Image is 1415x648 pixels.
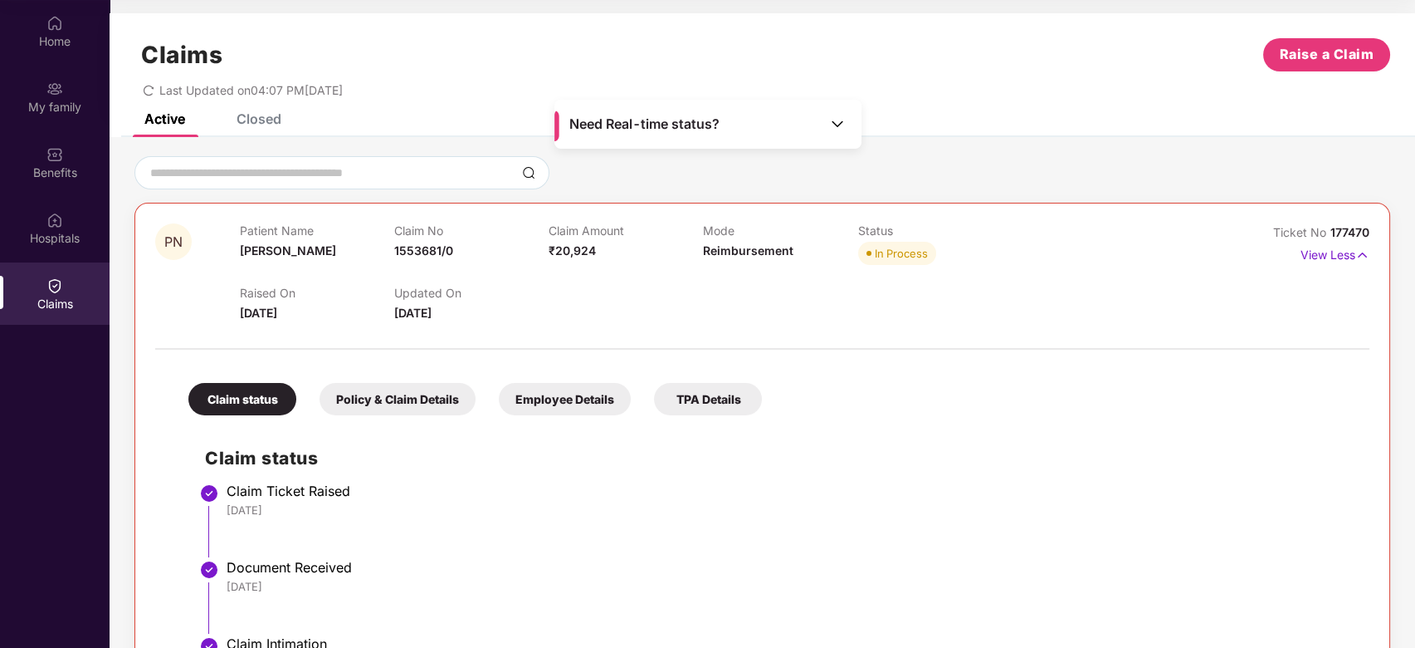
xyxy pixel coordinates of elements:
div: Policy & Claim Details [320,383,476,415]
p: Claim No [394,223,549,238]
div: TPA Details [654,383,762,415]
div: Document Received [227,559,1353,576]
img: Toggle Icon [829,115,846,132]
div: Employee Details [499,383,631,415]
span: redo [143,83,154,97]
span: Need Real-time status? [569,115,720,133]
span: 177470 [1330,225,1369,239]
div: [DATE] [227,503,1353,518]
p: View Less [1300,242,1369,264]
button: Raise a Claim [1263,38,1390,71]
img: svg+xml;base64,PHN2ZyBpZD0iU3RlcC1Eb25lLTMyeDMyIiB4bWxucz0iaHR0cDovL3d3dy53My5vcmcvMjAwMC9zdmciIH... [199,484,219,503]
p: Status [858,223,1012,238]
span: Raise a Claim [1280,44,1374,65]
img: svg+xml;base64,PHN2ZyBpZD0iSG9tZSIgeG1sbnM9Imh0dHA6Ly93d3cudzMub3JnLzIwMDAvc3ZnIiB3aWR0aD0iMjAiIG... [46,15,63,32]
span: 1553681/0 [394,243,453,258]
div: Active [144,110,185,127]
div: [DATE] [227,579,1353,594]
div: In Process [875,245,928,262]
p: Updated On [394,286,549,300]
p: Claim Amount [549,223,703,238]
span: [DATE] [240,306,277,320]
img: svg+xml;base64,PHN2ZyBpZD0iSG9zcGl0YWxzIiB4bWxucz0iaHR0cDovL3d3dy53My5vcmcvMjAwMC9zdmciIHdpZHRoPS... [46,212,63,228]
img: svg+xml;base64,PHN2ZyBpZD0iU3RlcC1Eb25lLTMyeDMyIiB4bWxucz0iaHR0cDovL3d3dy53My5vcmcvMjAwMC9zdmciIH... [199,560,219,580]
div: Closed [237,110,281,127]
span: PN [164,235,183,249]
p: Mode [703,223,857,238]
img: svg+xml;base64,PHN2ZyB3aWR0aD0iMjAiIGhlaWdodD0iMjAiIHZpZXdCb3g9IjAgMCAyMCAyMCIgZmlsbD0ibm9uZSIgeG... [46,81,63,97]
img: svg+xml;base64,PHN2ZyBpZD0iU2VhcmNoLTMyeDMyIiB4bWxucz0iaHR0cDovL3d3dy53My5vcmcvMjAwMC9zdmciIHdpZH... [522,166,535,179]
img: svg+xml;base64,PHN2ZyBpZD0iQmVuZWZpdHMiIHhtbG5zPSJodHRwOi8vd3d3LnczLm9yZy8yMDAwL3N2ZyIgd2lkdGg9Ij... [46,146,63,163]
p: Raised On [240,286,394,300]
h2: Claim status [205,444,1353,472]
div: Claim Ticket Raised [227,483,1353,499]
span: ₹20,924 [549,243,596,258]
img: svg+xml;base64,PHN2ZyBpZD0iQ2xhaW0iIHhtbG5zPSJodHRwOi8vd3d3LnczLm9yZy8yMDAwL3N2ZyIgd2lkdGg9IjIwIi... [46,277,63,294]
div: Claim status [188,383,296,415]
span: Last Updated on 04:07 PM[DATE] [159,83,343,97]
img: svg+xml;base64,PHN2ZyB4bWxucz0iaHR0cDovL3d3dy53My5vcmcvMjAwMC9zdmciIHdpZHRoPSIxNyIgaGVpZ2h0PSIxNy... [1355,246,1369,264]
span: Ticket No [1273,225,1330,239]
span: Reimbursement [703,243,793,258]
span: [DATE] [394,306,432,320]
span: [PERSON_NAME] [240,243,336,258]
p: Patient Name [240,223,394,238]
h1: Claims [141,41,222,69]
